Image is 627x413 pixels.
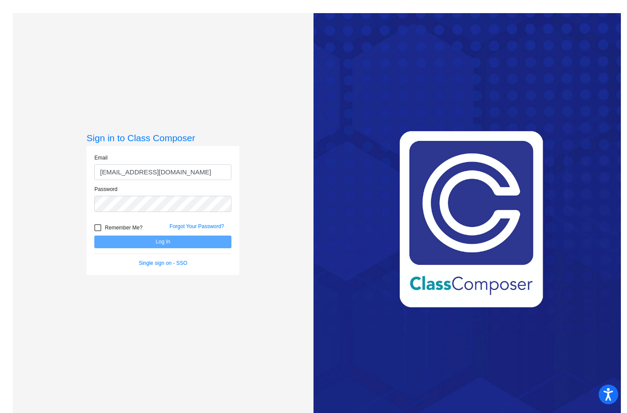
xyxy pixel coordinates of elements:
label: Password [94,185,117,193]
a: Forgot Your Password? [169,223,224,229]
span: Remember Me? [105,222,142,233]
a: Single sign on - SSO [139,260,187,266]
h3: Sign in to Class Composer [86,132,239,143]
button: Log In [94,236,231,248]
label: Email [94,154,107,162]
